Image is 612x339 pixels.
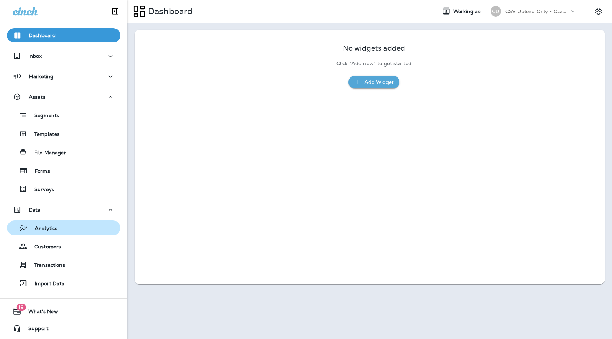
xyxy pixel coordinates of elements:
button: Segments [7,108,120,123]
p: Forms [28,168,50,175]
button: 19What's New [7,304,120,318]
button: Dashboard [7,28,120,42]
button: File Manager [7,145,120,160]
p: File Manager [27,150,66,156]
button: Assets [7,90,120,104]
p: Dashboard [29,33,56,38]
button: Settings [592,5,605,18]
p: Marketing [29,74,53,79]
button: Transactions [7,257,120,272]
p: Click "Add new" to get started [336,61,412,67]
p: Assets [29,94,45,100]
button: Surveys [7,182,120,196]
button: Inbox [7,49,120,63]
p: Dashboard [145,6,193,17]
button: Analytics [7,220,120,235]
p: Import Data [28,281,65,287]
button: Forms [7,163,120,178]
p: Analytics [28,225,57,232]
button: Support [7,321,120,335]
button: Marketing [7,69,120,84]
p: Customers [27,244,61,251]
p: CSV Upload Only - Ozane Termite & Pest Control [505,8,569,14]
p: Surveys [27,186,54,193]
div: CU [491,6,501,17]
button: Collapse Sidebar [105,4,125,18]
p: Data [29,207,41,213]
span: Support [21,326,49,334]
button: Customers [7,239,120,254]
p: Inbox [28,53,42,59]
button: Data [7,203,120,217]
button: Import Data [7,276,120,291]
span: Working as: [453,8,483,15]
span: What's New [21,309,58,317]
button: Add Widget [348,76,399,89]
p: Segments [27,113,59,120]
p: Templates [27,131,59,138]
p: No widgets added [343,45,405,51]
p: Transactions [27,262,65,269]
div: Add Widget [364,78,394,87]
button: Templates [7,126,120,141]
span: 19 [16,304,26,311]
